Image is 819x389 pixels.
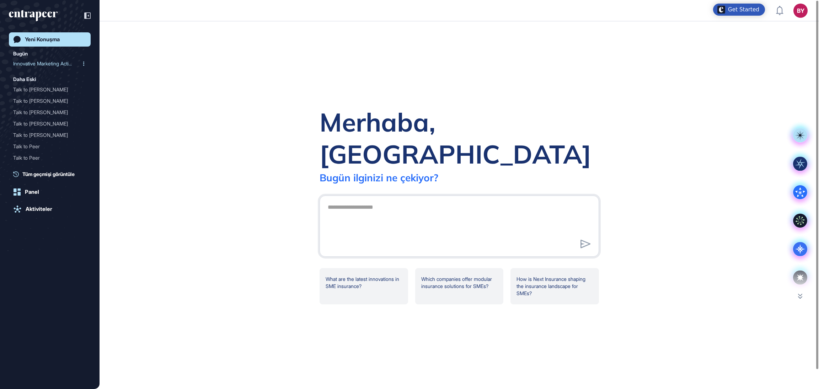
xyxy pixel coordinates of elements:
div: How is Next Insurance shaping the insurance landscape for SMEs? [510,268,599,304]
div: Merhaba, [GEOGRAPHIC_DATA] [320,106,599,170]
div: Talk to Tracy [13,107,86,118]
div: Talk to Peer [13,152,86,164]
div: Talk to Reese [13,129,86,141]
div: Impact of Predictive Anal... [13,164,81,175]
div: Talk to [PERSON_NAME] [13,95,81,107]
div: Talk to Peer [13,141,86,152]
div: Talk to Reese [13,95,86,107]
button: BY [793,4,808,18]
div: Talk to [PERSON_NAME] [13,118,81,129]
div: Innovative Marketing Activities Using AI in Global Corporations and Insurance Industry [13,58,86,69]
div: Talk to [PERSON_NAME] [13,129,81,141]
div: Talk to Reese [13,84,86,95]
div: Talk to Peer [13,141,81,152]
div: Innovative Marketing Acti... [13,58,81,69]
a: Panel [9,185,91,199]
div: Daha Eski [13,75,36,84]
a: Tüm geçmişi görüntüle [13,170,91,178]
span: Tüm geçmişi görüntüle [22,170,75,178]
div: Talk to Reese [13,118,86,129]
div: Talk to [PERSON_NAME] [13,107,81,118]
div: Talk to [PERSON_NAME] [13,84,81,95]
a: Aktiviteler [9,202,91,216]
div: What are the latest innovations in SME insurance? [320,268,408,304]
div: Panel [25,189,39,195]
div: Impact of Predictive Analytics on Healthcare Insurance Transformation [13,164,86,175]
div: Bugün ilginizi ne çekiyor? [320,171,438,184]
div: Get Started [728,6,759,13]
div: Bugün [13,49,28,58]
a: Yeni Konuşma [9,32,91,47]
div: Open Get Started checklist [713,4,765,16]
img: launcher-image-alternative-text [717,6,725,14]
div: entrapeer-logo [9,10,58,21]
div: Yeni Konuşma [25,36,60,43]
div: Which companies offer modular insurance solutions for SMEs? [415,268,504,304]
div: Talk to Peer [13,152,81,164]
div: Aktiviteler [26,206,52,212]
